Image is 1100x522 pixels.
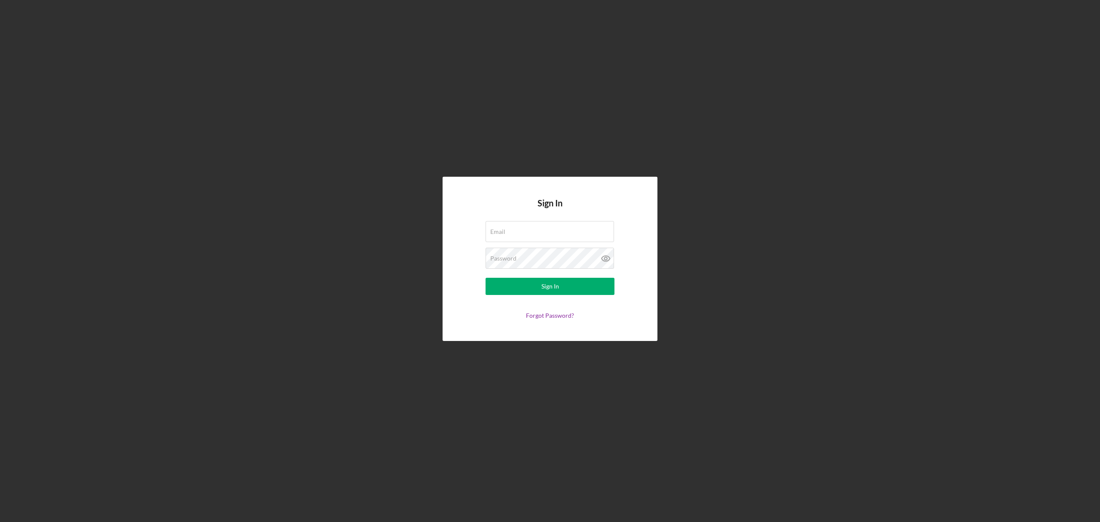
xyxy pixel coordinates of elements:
[526,312,574,319] a: Forgot Password?
[538,198,562,221] h4: Sign In
[541,278,559,295] div: Sign In
[486,278,614,295] button: Sign In
[490,255,516,262] label: Password
[490,228,505,235] label: Email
